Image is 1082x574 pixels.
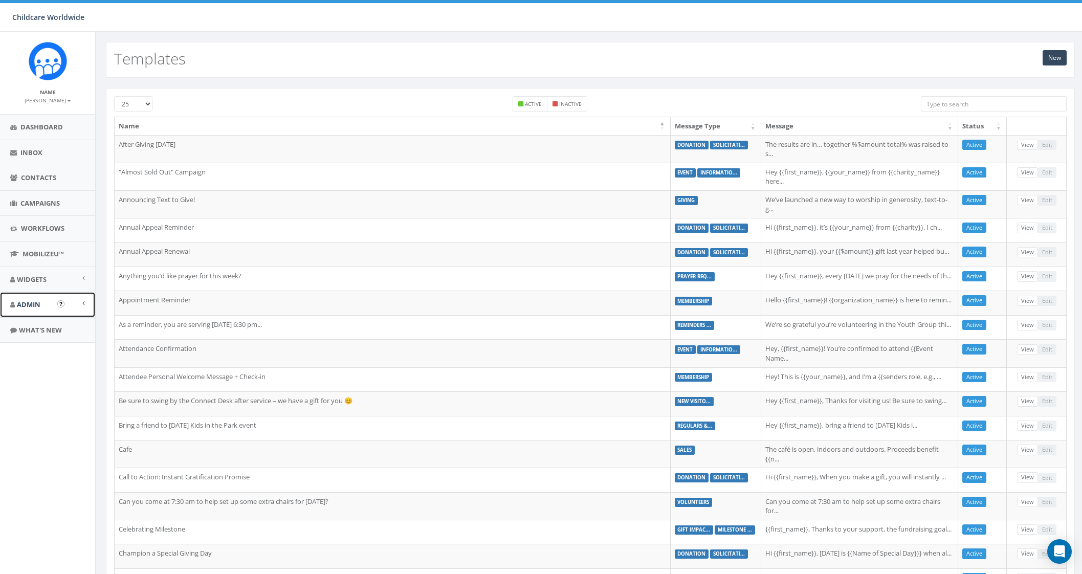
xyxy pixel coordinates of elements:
a: Active [962,497,986,507]
a: View [1017,344,1038,355]
label: regulars &... [675,422,716,431]
td: Can you come at 7:30 am to help set up some extra chairs for... [761,492,958,520]
label: membership [675,373,713,382]
span: Cannot edit Admin created templates [1038,445,1056,454]
td: "Almost Sold Out" Campaign [115,163,671,190]
label: donation [675,248,709,257]
a: View [1017,445,1038,455]
label: new visito... [675,397,714,406]
span: Cannot edit Admin created templates [1038,472,1056,481]
span: Cannot edit Admin created templates [1038,296,1056,305]
label: informatio... [697,345,740,355]
a: Active [962,320,986,330]
span: Childcare Worldwide [12,12,84,22]
a: Active [962,524,986,535]
a: Active [962,271,986,282]
a: View [1017,548,1038,559]
label: event [675,168,696,178]
td: Hey {{first_name}}, Thanks for visiting us! Be sure to swing... [761,391,958,416]
a: View [1017,372,1038,383]
small: Name [40,89,56,96]
span: Cannot edit Admin created templates [1038,524,1056,534]
a: View [1017,524,1038,535]
td: Hey! This is {{your_name}}, and I’m a {{senders role, e.g., ... [761,367,958,392]
small: Inactive [559,100,582,107]
a: View [1017,497,1038,507]
span: Cannot edit Admin created templates [1038,223,1056,232]
a: Active [962,195,986,206]
span: Contacts [21,173,56,182]
td: Hi {{first_name}}, your {{$amount}} gift last year helped bu... [761,242,958,267]
td: Hey {{first_name}}, bring a friend to [DATE] Kids i... [761,416,958,440]
td: Appointment Reminder [115,291,671,315]
label: solicitati... [710,473,748,482]
small: [PERSON_NAME] [25,97,71,104]
td: Attendee Personal Welcome Message + Check-in [115,367,671,392]
th: Message: activate to sort column ascending [761,117,958,135]
span: Cannot edit Admin created templates [1038,396,1056,405]
span: Cannot edit Admin created templates [1038,421,1056,430]
span: Cannot edit Admin created templates [1038,344,1056,354]
input: Type to search [921,96,1067,112]
label: giving [675,196,698,205]
label: prayer req... [675,272,715,281]
td: Be sure to swing by the Connect Desk after service – we have a gift for you 😊 [115,391,671,416]
label: donation [675,473,709,482]
a: View [1017,247,1038,258]
span: Widgets [17,275,47,284]
label: solicitati... [710,248,748,257]
span: Cannot edit Admin created templates [1038,167,1056,176]
a: View [1017,223,1038,233]
span: Cannot edit Admin created templates [1038,372,1056,381]
td: The café is open, indoors and outdoors. Proceeds benefit {{n... [761,440,958,468]
label: sales [675,446,695,455]
td: As a reminder, you are serving [DATE] 6:30 pm... [115,315,671,340]
small: Active [525,100,542,107]
span: Cannot edit Admin created templates [1038,247,1056,256]
a: Active [962,548,986,559]
th: Status: activate to sort column ascending [958,117,1007,135]
span: Cannot edit Admin created templates [1038,140,1056,149]
label: donation [675,549,709,559]
label: donation [675,141,709,150]
td: Hey {{first_name}}, every [DATE] we pray for the needs of th... [761,267,958,291]
label: membership [675,297,713,306]
img: Rally_Corp_Icon.png [29,42,67,80]
td: Can you come at 7:30 am to help set up some extra chairs for [DATE]? [115,492,671,520]
td: Bring a friend to [DATE] Kids in the Park event [115,416,671,440]
button: Open In-App Guide [57,300,64,307]
td: Annual Appeal Renewal [115,242,671,267]
label: donation [675,224,709,233]
td: Anything you’d like prayer for this week? [115,267,671,291]
td: Hello {{first_name}}! {{organization_name}} is here to remin... [761,291,958,315]
td: Attendance Confirmation [115,339,671,367]
a: View [1017,140,1038,150]
td: After Giving [DATE] [115,135,671,163]
label: milestone ... [715,525,755,535]
a: View [1017,320,1038,330]
span: Cannot edit Admin created templates [1038,548,1056,558]
td: Hi {{first_name}}, When you make a gift, you will instantly ... [761,468,958,492]
label: event [675,345,696,355]
a: Active [962,472,986,483]
span: What's New [19,325,62,335]
td: {{first_name}}, Thanks to your support, the fundraising goal... [761,520,958,544]
td: The results are in… together %$amount total% was raised to s... [761,135,958,163]
a: View [1017,396,1038,407]
a: [PERSON_NAME] [25,95,71,104]
span: Cannot edit Admin created templates [1038,497,1056,506]
span: Cannot edit Admin created templates [1038,320,1056,329]
a: View [1017,421,1038,431]
td: Hi {{first_name}}, [DATE] is {{Name of Special Day}}} when al... [761,544,958,568]
span: Inbox [20,148,42,157]
span: Admin [17,300,40,309]
a: View [1017,167,1038,178]
td: Hi {{first_name}}, it’s {{your_name}} from {{charity}}. I ch... [761,218,958,242]
td: Call to Action: Instant Gratification Promise [115,468,671,492]
a: Active [962,372,986,383]
label: informatio... [697,168,740,178]
label: solicitati... [710,224,748,233]
span: MobilizeU™ [23,249,64,258]
label: gift impac... [675,525,714,535]
td: We’re so grateful you’re volunteering in the Youth Group thi... [761,315,958,340]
